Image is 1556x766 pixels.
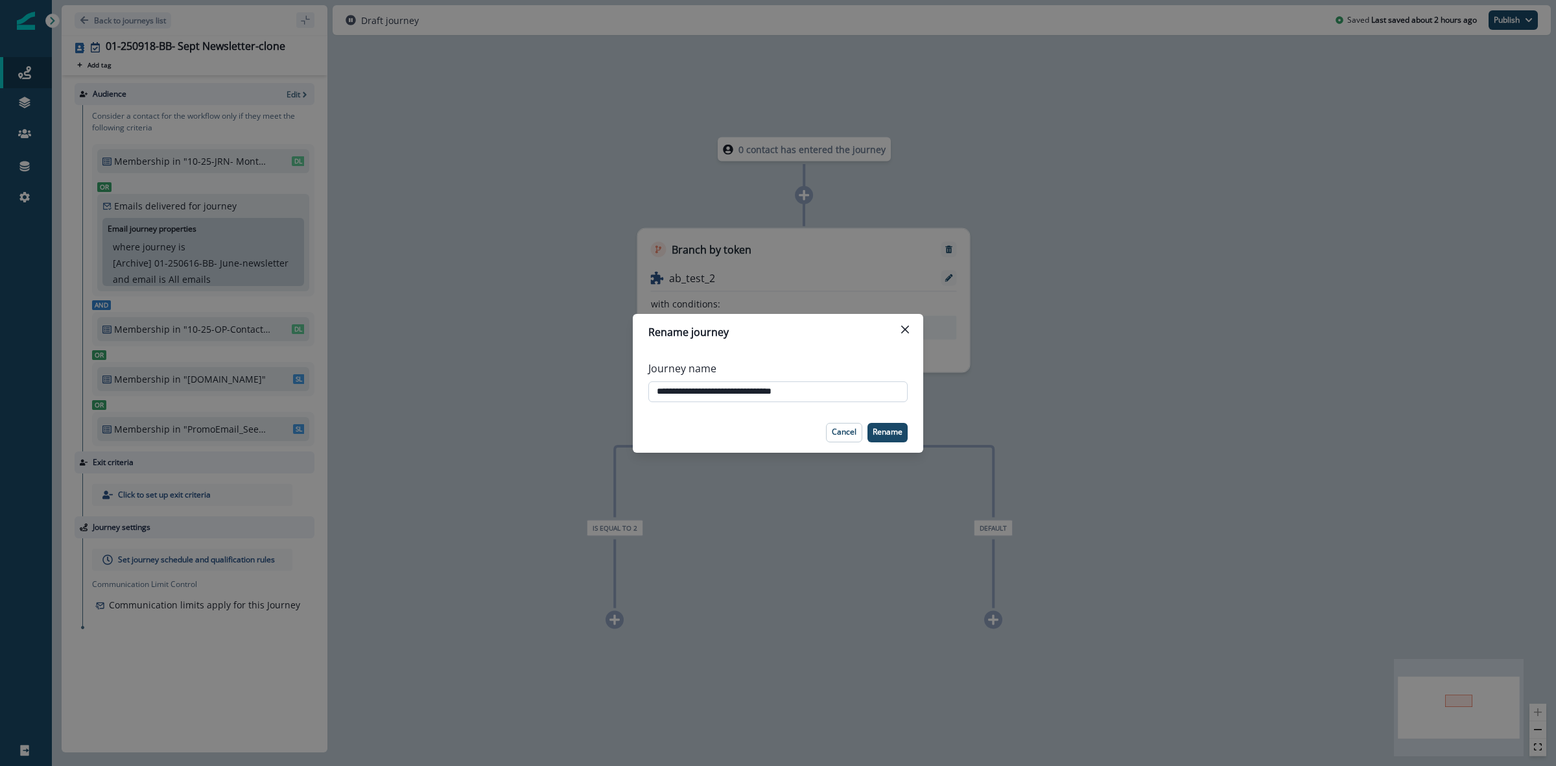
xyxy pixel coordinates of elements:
p: Rename [873,427,902,437]
p: Journey name [648,361,716,376]
button: Rename [867,423,908,442]
button: Close [895,319,915,340]
p: Rename journey [648,324,729,340]
p: Cancel [832,427,856,437]
button: Cancel [826,423,862,442]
